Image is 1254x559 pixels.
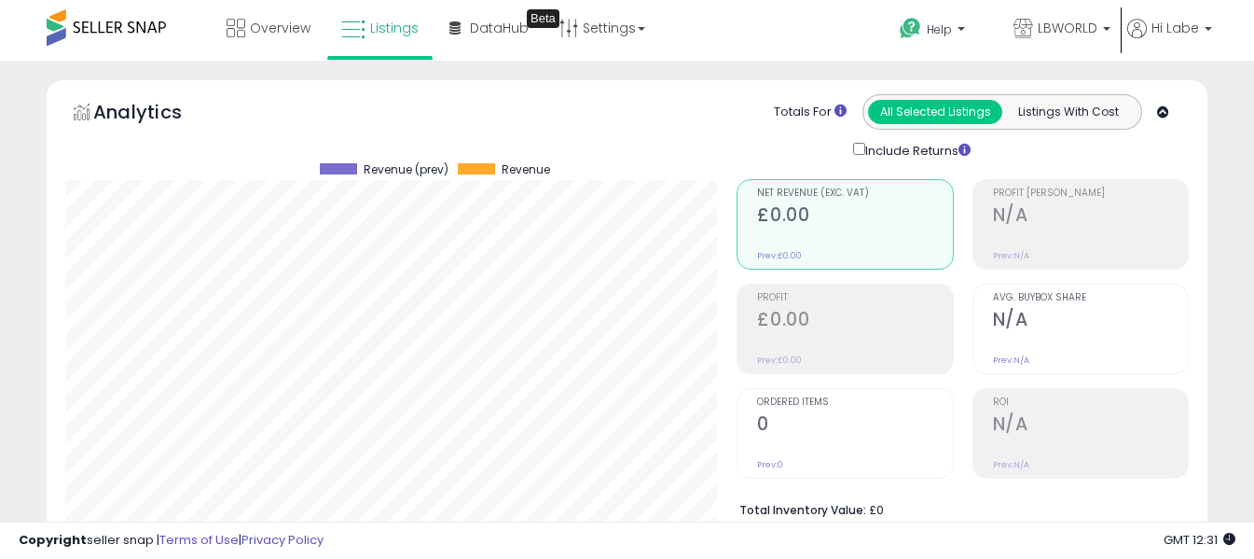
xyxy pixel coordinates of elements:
span: ROI [993,398,1188,408]
div: Include Returns [839,139,993,161]
span: DataHub [470,19,529,37]
h2: N/A [993,309,1188,334]
span: Net Revenue (Exc. VAT) [757,189,952,199]
a: Help [885,3,997,61]
h2: £0.00 [757,204,952,230]
span: Avg. Buybox Share [993,293,1188,303]
small: Prev: £0.00 [757,250,802,261]
span: LBWORLD [1038,19,1097,37]
strong: Copyright [19,531,87,549]
div: seller snap | | [19,532,324,550]
h2: N/A [993,204,1188,230]
h2: 0 [757,413,952,439]
a: Terms of Use [159,531,239,549]
span: Hi Labe [1151,19,1199,37]
span: Profit [757,293,952,303]
b: Total Inventory Value: [739,502,866,518]
button: Listings With Cost [1001,100,1136,124]
i: Get Help [899,17,922,40]
span: Help [927,21,952,37]
span: Ordered Items [757,398,952,408]
span: Profit [PERSON_NAME] [993,189,1188,199]
span: Revenue (prev) [364,163,448,176]
small: Prev: N/A [993,355,1029,366]
small: Prev: N/A [993,459,1029,470]
small: Prev: £0.00 [757,355,802,366]
h2: N/A [993,413,1188,439]
a: Privacy Policy [241,531,324,549]
div: Totals For [774,104,847,121]
span: Revenue [502,163,550,176]
span: Listings [370,19,419,37]
div: Tooltip anchor [527,9,559,28]
h2: £0.00 [757,309,952,334]
li: £0 [739,497,1175,520]
a: Hi Labe [1127,19,1212,61]
span: 2025-09-17 12:31 GMT [1164,531,1235,549]
button: All Selected Listings [868,100,1002,124]
span: Overview [250,19,310,37]
small: Prev: N/A [993,250,1029,261]
small: Prev: 0 [757,459,783,470]
h5: Analytics [93,99,218,130]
